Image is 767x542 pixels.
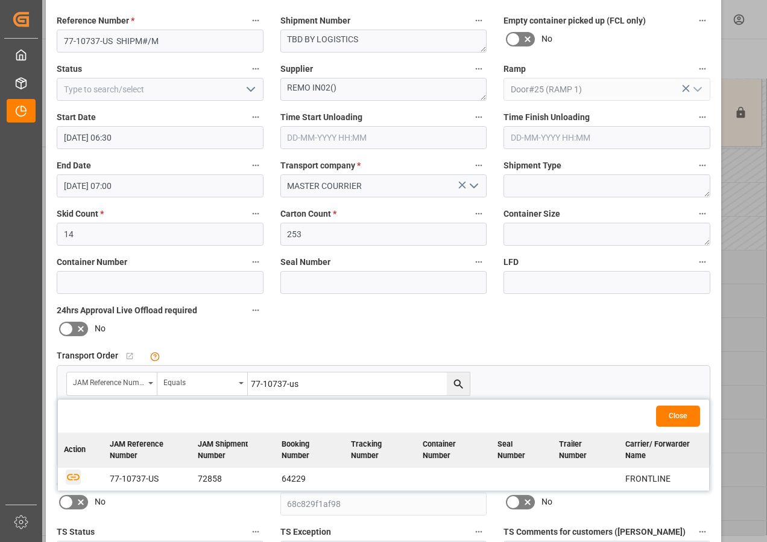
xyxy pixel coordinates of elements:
[503,111,590,124] span: Time Finish Unloading
[248,61,264,77] button: Status
[248,206,264,222] button: Skid Count *
[57,159,91,172] span: End Date
[104,468,192,491] td: 77-10737-US
[553,433,619,468] th: Trailer Number
[57,78,264,101] input: Type to search/select
[248,254,264,270] button: Container Number
[104,433,192,468] th: JAM Reference Number
[471,13,487,28] button: Shipment Number
[695,254,710,270] button: LFD
[192,433,276,468] th: JAM Shipment Number
[280,111,362,124] span: Time Start Unloading
[503,14,646,27] span: Empty container picked up (FCL only)
[67,372,157,395] button: open menu
[248,109,264,125] button: Start Date
[73,374,144,388] div: JAM Reference Number
[491,433,553,468] th: Seal Number
[503,159,561,172] span: Shipment Type
[695,158,710,173] button: Shipment Type
[503,256,519,269] span: LFD
[95,322,106,335] span: No
[471,158,487,173] button: Transport company *
[280,526,331,538] span: TS Exception
[276,468,345,491] td: 64229
[57,477,125,490] span: email notification
[192,468,276,491] td: 72858
[471,61,487,77] button: Supplier
[345,433,417,468] th: Tracking Number
[280,208,336,220] span: Carton Count
[471,206,487,222] button: Carton Count *
[503,126,710,149] input: DD-MM-YYYY HH:MM
[471,254,487,270] button: Seal Number
[619,433,709,468] th: Carrier/ Forwarder Name
[248,524,264,540] button: TS Status
[248,13,264,28] button: Reference Number *
[163,374,235,388] div: Equals
[687,80,705,99] button: open menu
[417,433,491,468] th: Container Number
[471,109,487,125] button: Time Start Unloading
[57,526,95,538] span: TS Status
[280,30,487,53] textarea: TBD BY LOGISTICS
[280,159,361,172] span: Transport company
[57,14,134,27] span: Reference Number
[280,78,487,101] textarea: REMO IN02()
[57,126,264,149] input: DD-MM-YYYY HH:MM
[241,80,259,99] button: open menu
[280,14,350,27] span: Shipment Number
[57,304,197,317] span: 24hrs Approval Live Offload required
[280,126,487,149] input: DD-MM-YYYY HH:MM
[656,406,700,427] button: Close
[695,524,710,540] button: TS Comments for customers ([PERSON_NAME])
[695,61,710,77] button: Ramp
[471,524,487,540] button: TS Exception
[280,63,313,75] span: Supplier
[503,63,526,75] span: Ramp
[157,372,248,395] button: open menu
[57,174,264,197] input: DD-MM-YYYY HH:MM
[276,433,345,468] th: Booking Number
[280,256,330,269] span: Seal Number
[57,256,127,269] span: Container Number
[695,206,710,222] button: Container Size
[248,372,470,395] input: Type to search
[503,208,560,220] span: Container Size
[695,109,710,125] button: Time Finish Unloading
[248,302,264,318] button: 24hrs Approval Live Offload required
[447,372,470,395] button: search button
[57,208,104,220] span: Skid Count
[464,177,482,196] button: open menu
[619,468,709,491] td: FRONTLINE
[57,111,96,124] span: Start Date
[503,526,686,538] span: TS Comments for customers ([PERSON_NAME])
[57,63,82,75] span: Status
[58,433,104,468] th: Action
[57,349,118,362] span: Transport Order
[95,496,106,508] span: No
[503,78,710,101] input: Type to search/select
[541,496,552,508] span: No
[541,33,552,45] span: No
[248,158,264,173] button: End Date
[695,13,710,28] button: Empty container picked up (FCL only)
